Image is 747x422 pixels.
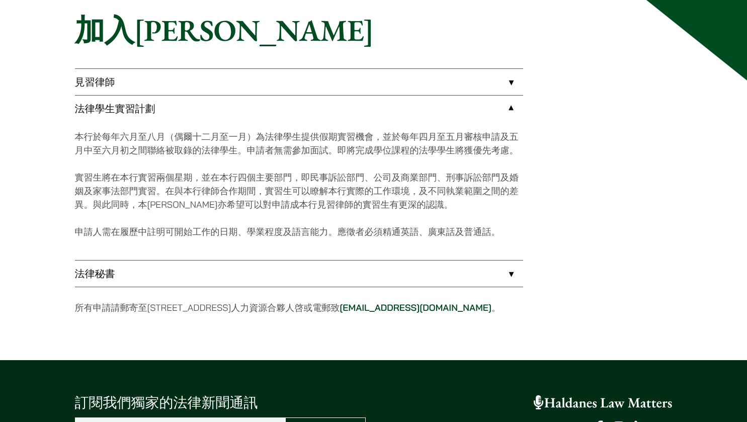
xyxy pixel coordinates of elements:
[75,301,523,314] p: 所有申請請郵寄至[STREET_ADDRESS]人力資源合夥人啓或電郵致 。
[75,225,523,238] p: 申請人需在履歷中註明可開始工作的日期、學業程度及語言能力。應徵者必須精通英語、廣東話及普通話。
[75,69,523,95] a: 見習律師
[75,171,523,211] p: 實習生將在本行實習兩個星期，並在本行四個主要部門，即民事訴訟部門、公司及商業部門、刑事訴訟部門及婚姻及家事法部門實習。在與本行律師合作期間，實習生可以瞭解本行實際的工作環境，及不同執業範圍之間的...
[75,261,523,287] a: 法律秘書
[534,394,673,412] a: Haldanes Law Matters
[75,12,673,48] h1: 加入[PERSON_NAME]
[75,122,523,260] div: 法律學生實習計劃
[75,392,366,413] p: 訂閱我們獨家的法律新聞通訊
[340,302,491,313] a: [EMAIL_ADDRESS][DOMAIN_NAME]
[75,96,523,122] a: 法律學生實習計劃
[75,130,523,157] p: 本行於每年六月至八月（偶爾十二月至一月）為法律學生提供假期實習機會，並於每年四月至五月審核申請及五月中至六月初之間聯絡被取錄的法律學生。申請者無需參加面試。即將完成學位課程的法學學生將獲優先考慮。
